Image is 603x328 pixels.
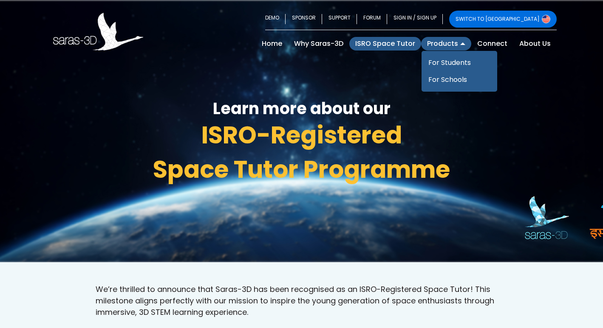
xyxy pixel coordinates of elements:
a: About Us [513,37,557,50]
a: Connect [471,37,513,50]
img: Saras 3D [53,13,144,50]
a: SUPPORT [322,11,357,28]
a: FORUM [357,11,387,28]
a: SWITCH TO [GEOGRAPHIC_DATA] [449,11,557,28]
div: Products [421,50,498,92]
a: For Schools [422,71,497,88]
a: DEMO [265,11,286,28]
a: SPONSOR [286,11,322,28]
span: ISRO-Registered [201,118,402,152]
a: Home [256,37,288,50]
a: Products [421,37,471,50]
a: ISRO Space Tutor [349,37,421,50]
img: Switch to USA [542,15,550,23]
h3: Learn more about our [53,101,550,117]
a: For Students [422,54,497,71]
a: Why Saras-3D [288,37,349,50]
span: Space Tutor Programme [153,153,450,186]
a: SIGN IN / SIGN UP [387,11,443,28]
